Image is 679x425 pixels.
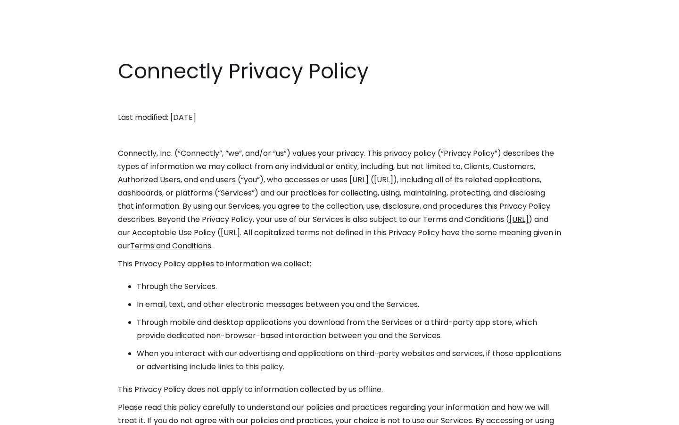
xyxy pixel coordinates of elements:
[118,383,561,396] p: This Privacy Policy does not apply to information collected by us offline.
[118,147,561,253] p: Connectly, Inc. (“Connectly”, “we”, and/or “us”) values your privacy. This privacy policy (“Priva...
[19,408,57,422] ul: Language list
[9,408,57,422] aside: Language selected: English
[118,111,561,124] p: Last modified: [DATE]
[137,298,561,311] li: In email, text, and other electronic messages between you and the Services.
[130,240,211,251] a: Terms and Conditions
[118,57,561,86] h1: Connectly Privacy Policy
[118,257,561,271] p: This Privacy Policy applies to information we collect:
[137,316,561,342] li: Through mobile and desktop applications you download from the Services or a third-party app store...
[374,174,393,185] a: [URL]
[118,93,561,106] p: ‍
[137,280,561,293] li: Through the Services.
[118,129,561,142] p: ‍
[509,214,529,225] a: [URL]
[137,347,561,374] li: When you interact with our advertising and applications on third-party websites and services, if ...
